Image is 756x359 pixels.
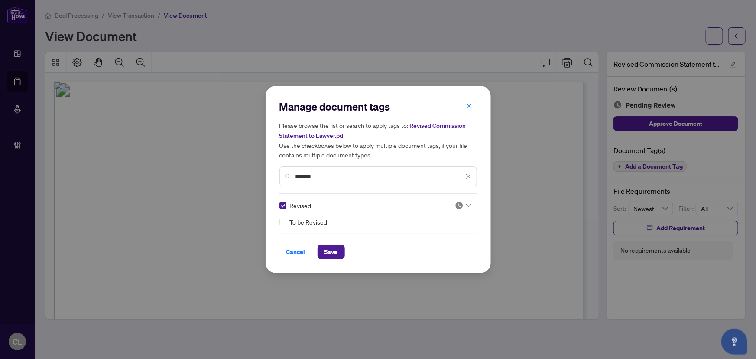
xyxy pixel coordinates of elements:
[279,121,477,160] h5: Please browse the list or search to apply tags to: Use the checkboxes below to apply multiple doc...
[290,217,328,227] span: To be Revised
[455,201,464,210] img: status
[721,329,747,355] button: Open asap
[286,245,305,259] span: Cancel
[290,201,311,210] span: Revised
[466,103,472,109] span: close
[324,245,338,259] span: Save
[279,245,312,259] button: Cancel
[455,201,471,210] span: Pending Review
[279,100,477,114] h2: Manage document tags
[465,173,471,179] span: close
[318,245,345,259] button: Save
